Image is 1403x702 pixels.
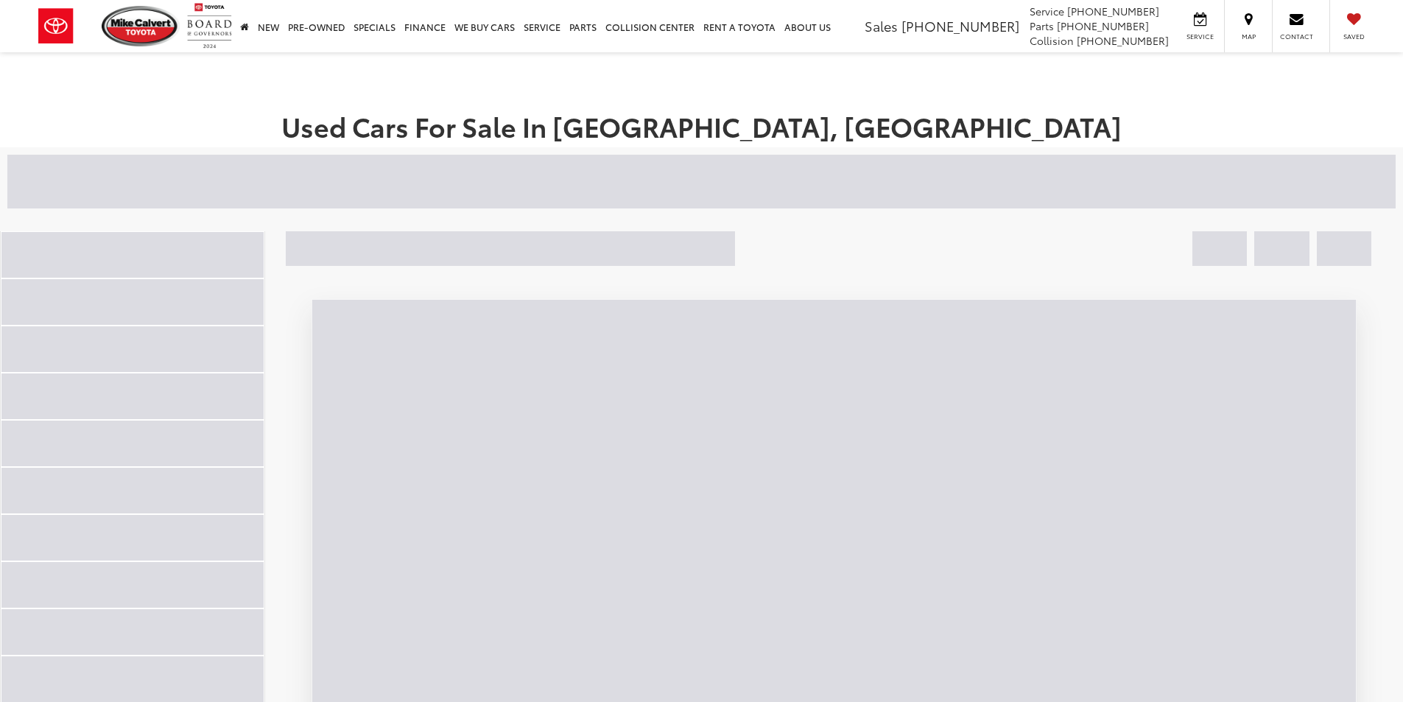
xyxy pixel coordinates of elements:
[901,16,1019,35] span: [PHONE_NUMBER]
[1337,32,1370,41] span: Saved
[1184,32,1217,41] span: Service
[1232,32,1265,41] span: Map
[865,16,898,35] span: Sales
[1030,18,1054,33] span: Parts
[1030,4,1064,18] span: Service
[102,6,180,46] img: Mike Calvert Toyota
[1280,32,1313,41] span: Contact
[1067,4,1159,18] span: [PHONE_NUMBER]
[1030,33,1074,48] span: Collision
[1057,18,1149,33] span: [PHONE_NUMBER]
[1077,33,1169,48] span: [PHONE_NUMBER]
